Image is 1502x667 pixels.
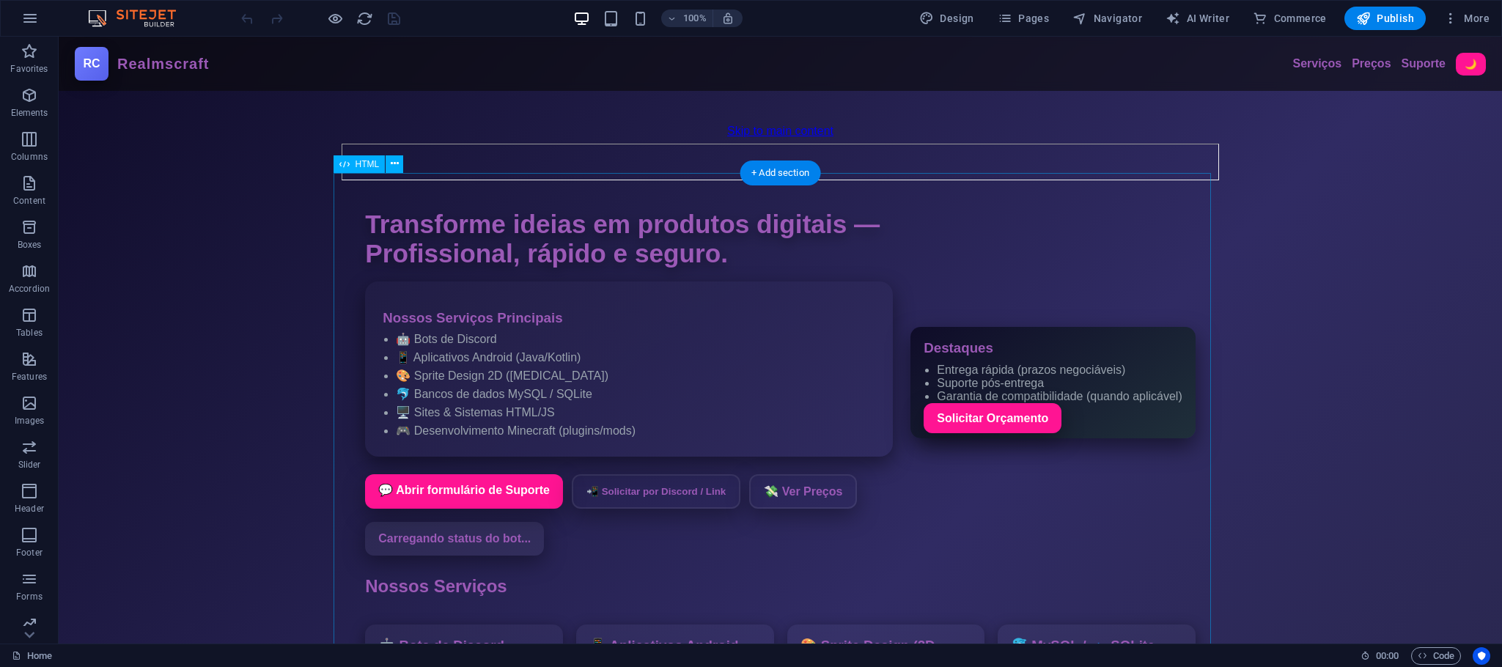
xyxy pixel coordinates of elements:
[356,10,373,27] button: reload
[9,283,50,295] p: Accordion
[84,10,194,27] img: Editor Logo
[13,195,45,207] p: Content
[1160,7,1235,30] button: AI Writer
[356,160,380,169] span: HTML
[1344,7,1426,30] button: Publish
[740,161,821,185] div: + Add section
[1356,11,1414,26] span: Publish
[11,151,48,163] p: Columns
[15,503,44,515] p: Header
[356,10,373,27] i: Reload page
[1418,647,1454,665] span: Code
[12,371,47,383] p: Features
[992,7,1055,30] button: Pages
[1386,650,1388,661] span: :
[1437,7,1495,30] button: More
[1247,7,1333,30] button: Commerce
[1072,11,1142,26] span: Navigator
[669,88,775,101] a: Skip to main content
[11,107,48,119] p: Elements
[1376,647,1399,665] span: 00 00
[1166,11,1229,26] span: AI Writer
[1443,11,1490,26] span: More
[15,415,45,427] p: Images
[326,10,344,27] button: Click here to leave preview mode and continue editing
[18,239,42,251] p: Boxes
[913,7,980,30] button: Design
[1473,647,1490,665] button: Usercentrics
[16,591,43,602] p: Forms
[661,10,713,27] button: 100%
[10,63,48,75] p: Favorites
[998,11,1049,26] span: Pages
[1411,647,1461,665] button: Code
[1067,7,1148,30] button: Navigator
[1361,647,1399,665] h6: Session time
[18,459,41,471] p: Slider
[721,12,735,25] i: On resize automatically adjust zoom level to fit chosen device.
[16,327,43,339] p: Tables
[12,647,52,665] a: Click to cancel selection. Double-click to open Pages
[683,10,707,27] h6: 100%
[1253,11,1327,26] span: Commerce
[919,11,974,26] span: Design
[16,547,43,559] p: Footer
